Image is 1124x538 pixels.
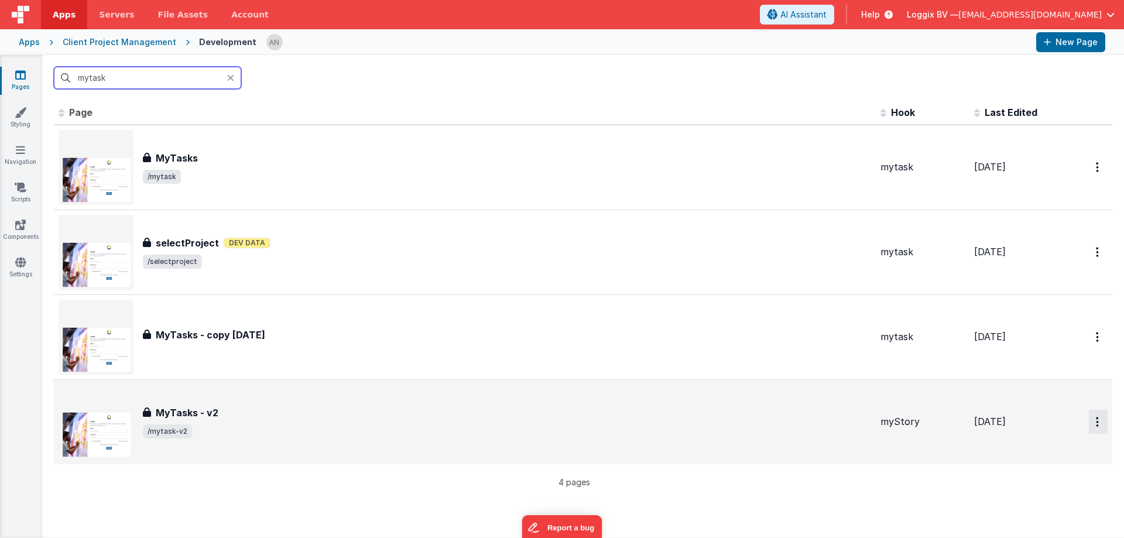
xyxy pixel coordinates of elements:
[156,328,265,342] h3: MyTasks - copy [DATE]
[224,238,270,248] span: Dev Data
[156,151,198,165] h3: MyTasks
[54,67,241,89] input: Search pages, id's ...
[156,406,218,420] h3: MyTasks - v2
[199,36,256,48] div: Development
[54,476,1095,488] p: 4 pages
[156,236,219,250] h3: selectProject
[880,330,965,344] div: mytask
[143,255,202,269] span: /selectproject
[1089,410,1108,434] button: Options
[907,9,958,20] span: Loggix BV —
[99,9,134,20] span: Servers
[760,5,834,25] button: AI Assistant
[974,246,1006,258] span: [DATE]
[880,160,965,174] div: mytask
[1089,240,1108,264] button: Options
[974,331,1006,342] span: [DATE]
[63,36,176,48] div: Client Project Management
[780,9,827,20] span: AI Assistant
[880,415,965,429] div: myStory
[69,107,92,118] span: Page
[958,9,1102,20] span: [EMAIL_ADDRESS][DOMAIN_NAME]
[1089,325,1108,349] button: Options
[143,424,192,438] span: /mytask-v2
[985,107,1037,118] span: Last Edited
[266,34,283,50] img: f1d78738b441ccf0e1fcb79415a71bae
[158,9,208,20] span: File Assets
[143,170,181,184] span: /mytask
[19,36,40,48] div: Apps
[1089,155,1108,179] button: Options
[861,9,880,20] span: Help
[1036,32,1105,52] button: New Page
[907,9,1115,20] button: Loggix BV — [EMAIL_ADDRESS][DOMAIN_NAME]
[974,161,1006,173] span: [DATE]
[53,9,76,20] span: Apps
[891,107,915,118] span: Hook
[880,245,965,259] div: mytask
[974,416,1006,427] span: [DATE]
